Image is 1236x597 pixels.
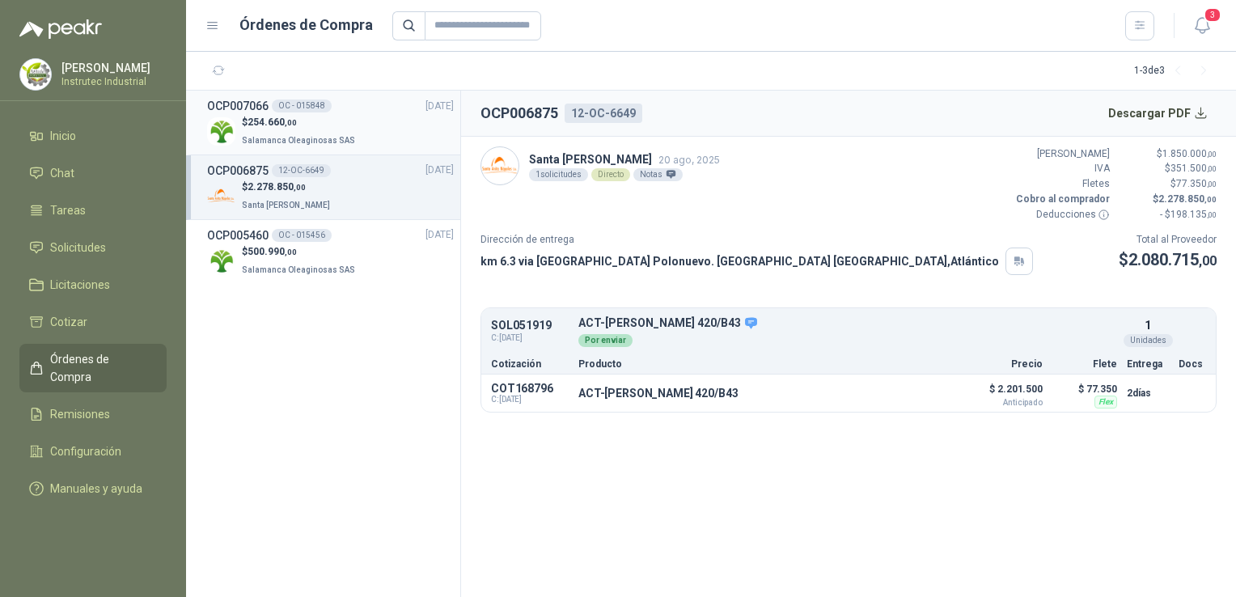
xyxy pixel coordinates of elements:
a: Remisiones [19,399,167,430]
img: Logo peakr [19,19,102,39]
span: 1.850.000 [1162,148,1217,159]
p: Dirección de entrega [480,232,1033,248]
p: $ [1120,146,1217,162]
img: Company Logo [207,117,235,146]
span: Salamanca Oleaginosas SAS [242,265,355,274]
p: Cotización [491,359,569,369]
span: 2.278.850 [1158,193,1217,205]
div: 12-OC-6649 [565,104,642,123]
button: 3 [1187,11,1217,40]
span: Santa [PERSON_NAME] [242,201,330,210]
span: Inicio [50,127,76,145]
span: ,00 [1199,253,1217,269]
a: Solicitudes [19,232,167,263]
span: Remisiones [50,405,110,423]
span: 77.350 [1176,178,1217,189]
p: $ [1120,192,1217,207]
img: Company Logo [481,147,519,184]
p: 1 [1145,316,1151,334]
span: Tareas [50,201,86,219]
p: $ [242,244,358,260]
p: ACT-[PERSON_NAME] 420/B43 [578,387,739,400]
span: [DATE] [425,227,454,243]
h3: OCP006875 [207,162,269,180]
div: OC - 015848 [272,99,332,112]
p: Docs [1179,359,1206,369]
span: [DATE] [425,163,454,178]
div: 1 solicitudes [529,168,588,181]
p: Santa [PERSON_NAME] [529,150,720,168]
p: Precio [962,359,1043,369]
div: Notas [633,168,683,181]
span: 198.135 [1170,209,1217,220]
p: Deducciones [1013,207,1110,222]
p: COT168796 [491,382,569,395]
button: Descargar PDF [1099,97,1217,129]
p: $ [242,180,333,195]
div: Flex [1094,396,1117,409]
div: 12-OC-6649 [272,164,331,177]
p: [PERSON_NAME] [61,62,163,74]
h2: OCP006875 [480,102,558,125]
a: Cotizar [19,307,167,337]
a: Tareas [19,195,167,226]
h3: OCP005460 [207,227,269,244]
p: SOL051919 [491,320,569,332]
a: Chat [19,158,167,188]
img: Company Logo [207,182,235,210]
span: 2.080.715 [1128,250,1217,269]
p: Entrega [1127,359,1169,369]
span: C: [DATE] [491,332,569,345]
span: Chat [50,164,74,182]
p: $ [242,115,358,130]
p: IVA [1013,161,1110,176]
p: $ [1119,248,1217,273]
p: Total al Proveedor [1119,232,1217,248]
p: Fletes [1013,176,1110,192]
p: $ [1120,161,1217,176]
span: 351.500 [1170,163,1217,174]
a: Licitaciones [19,269,167,300]
span: Anticipado [962,399,1043,407]
span: ,00 [1204,195,1217,204]
span: ,00 [1207,164,1217,173]
span: 254.660 [248,116,297,128]
span: [DATE] [425,99,454,114]
span: Configuración [50,442,121,460]
span: Licitaciones [50,276,110,294]
a: Configuración [19,436,167,467]
p: Instrutec Industrial [61,77,163,87]
p: Flete [1052,359,1117,369]
div: Unidades [1124,334,1173,347]
span: Manuales y ayuda [50,480,142,497]
span: 20 ago, 2025 [658,154,720,166]
h3: OCP007066 [207,97,269,115]
div: Por enviar [578,334,633,347]
a: Manuales y ayuda [19,473,167,504]
p: ACT-[PERSON_NAME] 420/B43 [578,316,1117,331]
span: ,00 [285,248,297,256]
span: Solicitudes [50,239,106,256]
span: 2.278.850 [248,181,306,193]
span: C: [DATE] [491,395,569,404]
div: 1 - 3 de 3 [1134,58,1217,84]
p: km 6.3 via [GEOGRAPHIC_DATA] Polonuevo. [GEOGRAPHIC_DATA] [GEOGRAPHIC_DATA] , Atlántico [480,252,999,270]
span: ,00 [1207,180,1217,188]
p: Cobro al comprador [1013,192,1110,207]
a: Órdenes de Compra [19,344,167,392]
p: $ [1120,176,1217,192]
p: 2 días [1127,383,1169,403]
a: OCP00687512-OC-6649[DATE] Company Logo$2.278.850,00Santa [PERSON_NAME] [207,162,454,213]
p: Producto [578,359,952,369]
p: $ 2.201.500 [962,379,1043,407]
p: - $ [1120,207,1217,222]
a: Inicio [19,121,167,151]
img: Company Logo [20,59,51,90]
div: Directo [591,168,630,181]
div: OC - 015456 [272,229,332,242]
span: Órdenes de Compra [50,350,151,386]
span: ,00 [294,183,306,192]
p: $ 77.350 [1052,379,1117,399]
img: Company Logo [207,247,235,275]
a: OCP007066OC - 015848[DATE] Company Logo$254.660,00Salamanca Oleaginosas SAS [207,97,454,148]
